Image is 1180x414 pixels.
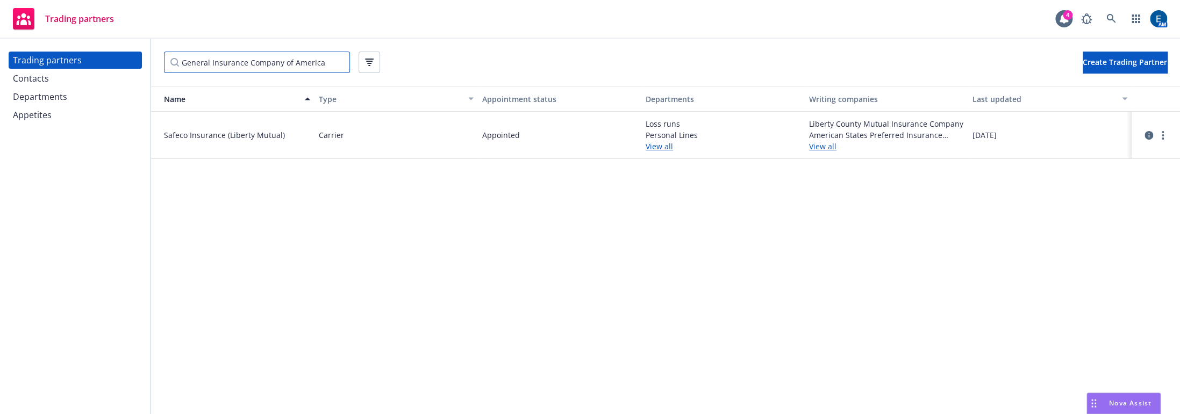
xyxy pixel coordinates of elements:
button: Appointment status [478,86,641,112]
div: Departments [13,88,67,105]
div: Contacts [13,70,49,87]
a: Appetites [9,106,142,124]
button: Last updated [968,86,1132,112]
span: Nova Assist [1109,398,1152,408]
a: Trading partners [9,52,142,69]
div: Name [155,93,298,105]
button: Create Trading Partner [1083,52,1167,73]
div: Type [319,93,462,105]
div: Drag to move [1087,393,1100,413]
div: Writing companies [809,93,964,105]
button: Name [151,86,314,112]
div: Trading partners [13,52,82,69]
span: Create Trading Partner [1083,57,1167,67]
button: Type [314,86,478,112]
div: Appetites [13,106,52,124]
a: Search [1100,8,1122,30]
a: Switch app [1125,8,1147,30]
img: photo [1150,10,1167,27]
span: Appointed [482,129,520,141]
input: Filter by keyword... [164,52,350,73]
button: Departments [641,86,805,112]
span: Safeco Insurance (Liberty Mutual) [164,129,310,141]
span: Carrier [319,129,344,141]
span: American States Preferred Insurance Company [809,129,964,141]
span: [DATE] [972,129,997,141]
a: Contacts [9,70,142,87]
div: Appointment status [482,93,637,105]
a: Departments [9,88,142,105]
span: Trading partners [45,14,114,23]
a: Trading partners [9,4,118,34]
div: Last updated [972,93,1115,105]
a: more [1156,129,1169,142]
a: View all [809,141,964,152]
span: Loss runs [646,118,800,129]
button: Writing companies [805,86,968,112]
div: 4 [1063,10,1072,20]
a: circleInformation [1142,129,1155,142]
div: Departments [646,93,800,105]
span: Personal Lines [646,129,800,141]
a: Report a Bug [1076,8,1097,30]
span: Liberty County Mutual Insurance Company [809,118,964,129]
a: View all [646,141,800,152]
button: Nova Assist [1086,393,1161,414]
